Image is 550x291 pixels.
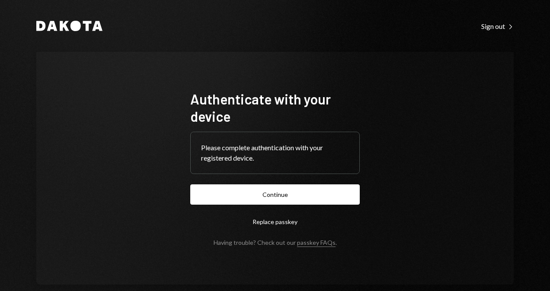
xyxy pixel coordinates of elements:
[201,142,349,163] div: Please complete authentication with your registered device.
[190,90,360,125] h1: Authenticate with your device
[190,184,360,205] button: Continue
[190,212,360,232] button: Replace passkey
[214,239,337,246] div: Having trouble? Check out our .
[297,239,336,247] a: passkey FAQs
[481,21,514,31] a: Sign out
[481,22,514,31] div: Sign out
